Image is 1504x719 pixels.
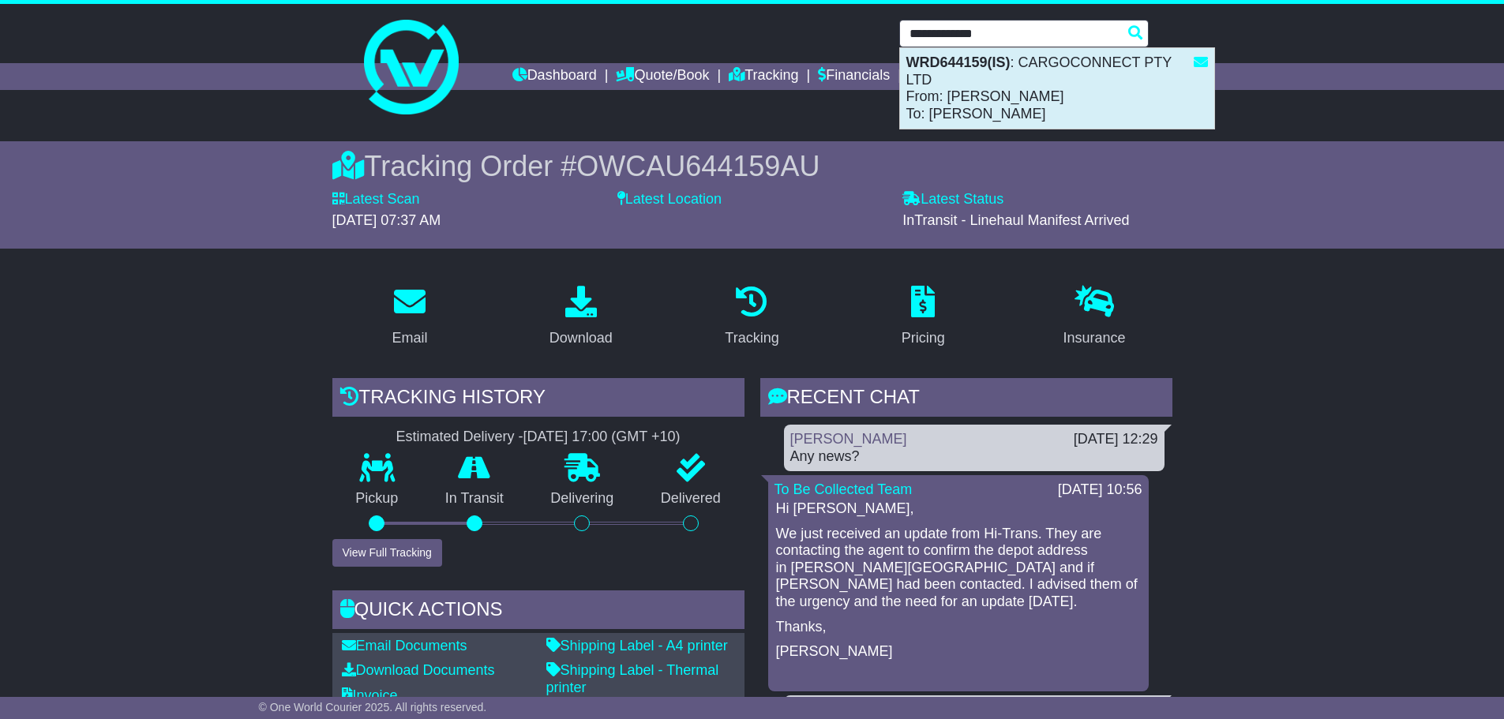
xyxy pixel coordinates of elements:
[714,280,789,354] a: Tracking
[1053,280,1136,354] a: Insurance
[637,490,744,507] p: Delivered
[776,619,1141,636] p: Thanks,
[776,526,1141,611] p: We just received an update from Hi-Trans. They are contacting the agent to confirm the depot addr...
[891,280,955,354] a: Pricing
[902,191,1003,208] label: Latest Status
[527,490,638,507] p: Delivering
[381,280,437,354] a: Email
[332,212,441,228] span: [DATE] 07:37 AM
[775,481,913,497] a: To Be Collected Team
[332,490,422,507] p: Pickup
[617,191,722,208] label: Latest Location
[342,638,467,653] a: Email Documents
[776,643,1141,661] p: [PERSON_NAME]
[1058,481,1142,499] div: [DATE] 10:56
[422,490,527,507] p: In Transit
[332,191,420,208] label: Latest Scan
[342,687,398,703] a: Invoice
[1074,431,1158,448] div: [DATE] 12:29
[259,701,487,713] span: © One World Courier 2025. All rights reserved.
[1063,328,1126,349] div: Insurance
[546,638,728,653] a: Shipping Label - A4 printer
[546,662,719,695] a: Shipping Label - Thermal printer
[776,500,1141,518] p: Hi [PERSON_NAME],
[332,429,744,446] div: Estimated Delivery -
[902,328,945,349] div: Pricing
[900,48,1214,129] div: : CARGOCONNECT PTY LTD From: [PERSON_NAME] To: [PERSON_NAME]
[523,429,681,446] div: [DATE] 17:00 (GMT +10)
[576,150,820,182] span: OWCAU644159AU
[539,280,623,354] a: Download
[790,431,907,447] a: [PERSON_NAME]
[725,328,778,349] div: Tracking
[818,63,890,90] a: Financials
[906,54,1011,70] strong: WRD644159(IS)
[729,63,798,90] a: Tracking
[902,212,1129,228] span: InTransit - Linehaul Manifest Arrived
[342,662,495,678] a: Download Documents
[616,63,709,90] a: Quote/Book
[332,539,442,567] button: View Full Tracking
[392,328,427,349] div: Email
[332,149,1172,183] div: Tracking Order #
[549,328,613,349] div: Download
[332,590,744,633] div: Quick Actions
[790,448,1158,466] div: Any news?
[760,378,1172,421] div: RECENT CHAT
[332,378,744,421] div: Tracking history
[512,63,597,90] a: Dashboard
